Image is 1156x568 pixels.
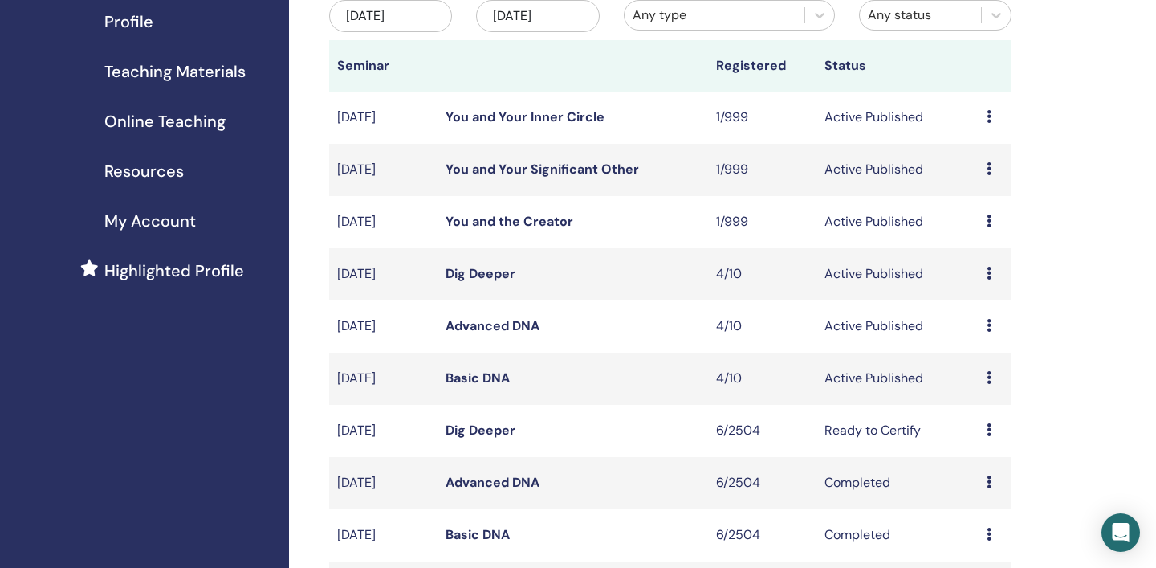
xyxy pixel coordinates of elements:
[104,209,196,233] span: My Account
[816,248,979,300] td: Active Published
[329,196,438,248] td: [DATE]
[104,109,226,133] span: Online Teaching
[104,159,184,183] span: Resources
[104,10,153,34] span: Profile
[104,59,246,84] span: Teaching Materials
[816,40,979,92] th: Status
[708,144,816,196] td: 1/999
[708,40,816,92] th: Registered
[868,6,973,25] div: Any status
[708,457,816,509] td: 6/2504
[816,457,979,509] td: Completed
[816,92,979,144] td: Active Published
[104,259,244,283] span: Highlighted Profile
[816,300,979,353] td: Active Published
[329,457,438,509] td: [DATE]
[446,422,515,439] a: Dig Deeper
[329,144,438,196] td: [DATE]
[708,196,816,248] td: 1/999
[816,405,979,457] td: Ready to Certify
[329,353,438,405] td: [DATE]
[708,509,816,562] td: 6/2504
[708,92,816,144] td: 1/999
[446,108,604,125] a: You and Your Inner Circle
[816,144,979,196] td: Active Published
[1101,513,1140,552] div: Open Intercom Messenger
[446,213,573,230] a: You and the Creator
[446,526,510,543] a: Basic DNA
[816,353,979,405] td: Active Published
[708,300,816,353] td: 4/10
[329,92,438,144] td: [DATE]
[329,40,438,92] th: Seminar
[708,405,816,457] td: 6/2504
[446,474,539,491] a: Advanced DNA
[446,317,539,334] a: Advanced DNA
[446,161,639,178] a: You and Your Significant Other
[329,248,438,300] td: [DATE]
[446,265,515,282] a: Dig Deeper
[633,6,796,25] div: Any type
[816,509,979,562] td: Completed
[446,370,510,386] a: Basic DNA
[708,248,816,300] td: 4/10
[329,300,438,353] td: [DATE]
[329,509,438,562] td: [DATE]
[708,353,816,405] td: 4/10
[329,405,438,457] td: [DATE]
[816,196,979,248] td: Active Published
